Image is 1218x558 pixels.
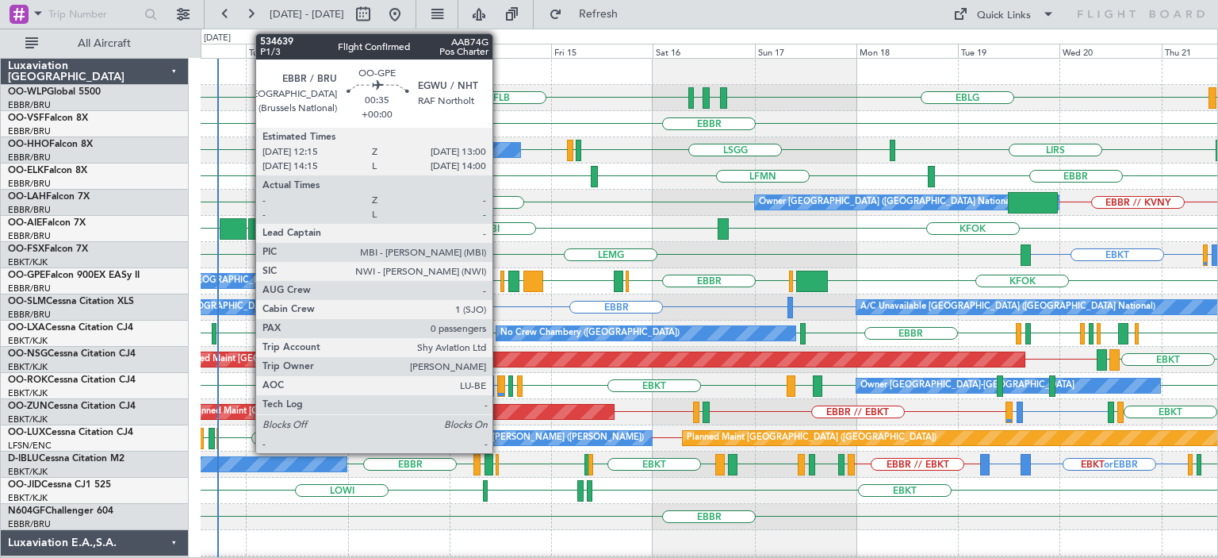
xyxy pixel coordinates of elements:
[687,426,936,450] div: Planned Maint [GEOGRAPHIC_DATA] ([GEOGRAPHIC_DATA])
[977,8,1031,24] div: Quick Links
[8,375,136,385] a: OO-ROKCessna Citation CJ4
[8,440,52,452] a: LFSN/ENC
[856,44,958,58] div: Mon 18
[8,323,133,333] a: OO-LXACessna Citation CJ4
[8,87,47,97] span: OO-WLP
[8,192,90,202] a: OO-LAHFalcon 7X
[8,454,124,464] a: D-IBLUCessna Citation M2
[8,309,51,321] a: EBBR/BRU
[8,466,48,478] a: EBKT/KJK
[8,114,44,123] span: OO-VSF
[246,44,347,58] div: Tue 12
[8,125,51,137] a: EBBR/BRU
[8,218,42,228] span: OO-AIE
[348,44,450,58] div: Wed 13
[8,99,51,111] a: EBBR/BRU
[8,454,39,464] span: D-IBLU
[8,428,133,437] a: OO-LUXCessna Citation CJ4
[8,256,48,268] a: EBKT/KJK
[8,480,41,490] span: OO-JID
[8,204,51,216] a: EBBR/BRU
[500,321,680,345] div: No Crew Chambery ([GEOGRAPHIC_DATA])
[280,138,419,162] div: A/C Unavailable Geneva (Cointrin)
[8,361,48,373] a: EBKT/KJK
[8,283,51,294] a: EBBR/BRU
[8,140,93,149] a: OO-HHOFalcon 8X
[270,7,344,21] span: [DATE] - [DATE]
[8,414,48,425] a: EBKT/KJK
[8,428,45,437] span: OO-LUX
[1059,44,1161,58] div: Wed 20
[8,166,87,175] a: OO-ELKFalcon 8X
[8,297,134,306] a: OO-SLMCessna Citation XLS
[565,9,632,20] span: Refresh
[8,518,51,530] a: EBBR/BRU
[860,295,1155,319] div: A/C Unavailable [GEOGRAPHIC_DATA] ([GEOGRAPHIC_DATA] National)
[8,166,44,175] span: OO-ELK
[755,44,856,58] div: Sun 17
[8,492,48,504] a: EBKT/KJK
[17,31,172,56] button: All Aircraft
[8,192,46,202] span: OO-LAH
[8,349,136,359] a: OO-NSGCessna Citation CJ4
[148,269,414,293] div: No Crew [GEOGRAPHIC_DATA] ([GEOGRAPHIC_DATA] National)
[8,178,51,190] a: EBBR/BRU
[860,374,1074,398] div: Owner [GEOGRAPHIC_DATA]-[GEOGRAPHIC_DATA]
[8,152,51,164] a: EBBR/BRU
[8,375,48,385] span: OO-ROK
[8,218,86,228] a: OO-AIEFalcon 7X
[653,44,754,58] div: Sat 16
[759,190,1015,214] div: Owner [GEOGRAPHIC_DATA] ([GEOGRAPHIC_DATA] National)
[8,140,49,149] span: OO-HHO
[542,2,637,27] button: Refresh
[8,387,48,399] a: EBKT/KJK
[8,402,136,411] a: OO-ZUNCessna Citation CJ4
[204,32,231,45] div: [DATE]
[454,426,644,450] div: No Crew [PERSON_NAME] ([PERSON_NAME])
[8,480,111,490] a: OO-JIDCessna CJ1 525
[450,44,551,58] div: Thu 14
[8,271,45,280] span: OO-GPE
[945,2,1063,27] button: Quick Links
[8,297,46,306] span: OO-SLM
[8,114,88,123] a: OO-VSFFalcon 8X
[8,506,45,516] span: N604GF
[178,348,427,371] div: Planned Maint [GEOGRAPHIC_DATA] ([GEOGRAPHIC_DATA])
[178,400,439,424] div: Unplanned Maint [GEOGRAPHIC_DATA] ([GEOGRAPHIC_DATA])
[551,44,653,58] div: Fri 15
[8,230,51,242] a: EBBR/BRU
[8,244,88,254] a: OO-FSXFalcon 7X
[8,349,48,359] span: OO-NSG
[8,506,113,516] a: N604GFChallenger 604
[8,335,48,347] a: EBKT/KJK
[48,2,140,26] input: Trip Number
[8,323,45,333] span: OO-LXA
[41,38,167,49] span: All Aircraft
[8,244,44,254] span: OO-FSX
[8,402,48,411] span: OO-ZUN
[958,44,1059,58] div: Tue 19
[8,271,140,280] a: OO-GPEFalcon 900EX EASy II
[8,87,101,97] a: OO-WLPGlobal 5500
